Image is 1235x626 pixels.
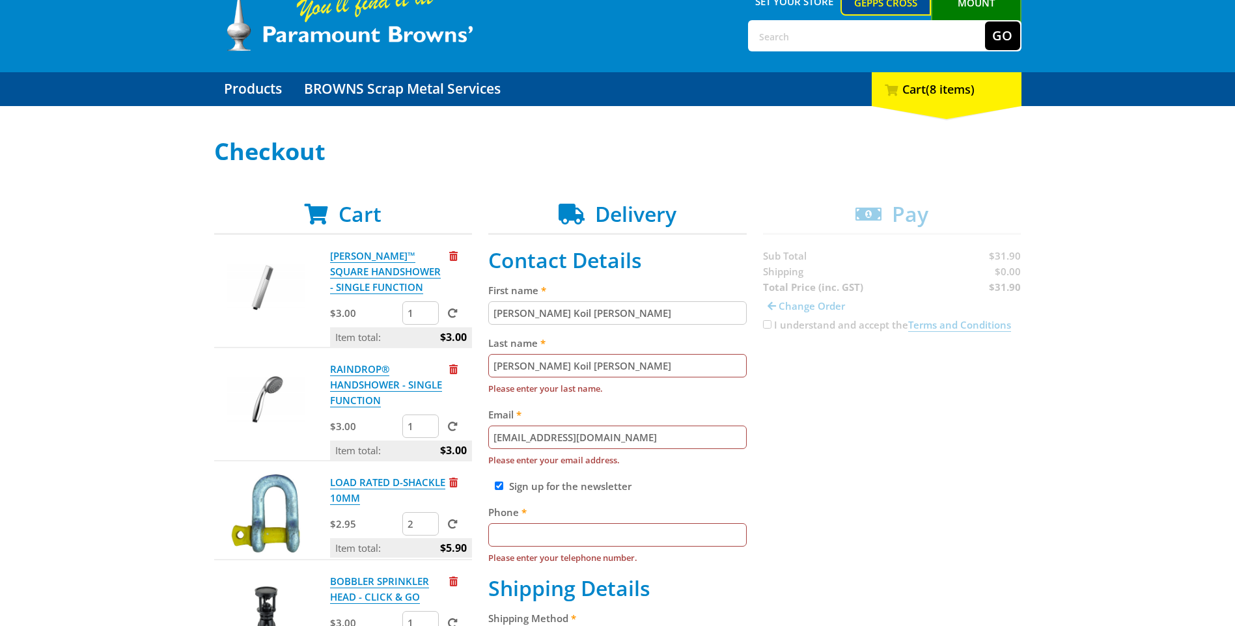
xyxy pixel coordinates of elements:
a: Remove from cart [449,249,458,262]
label: Sign up for the newsletter [509,480,631,493]
p: Item total: [330,538,472,558]
input: Please enter your last name. [488,354,747,377]
div: Cart [872,72,1021,106]
img: LOAD RATED D-SHACKLE 10MM [227,474,305,552]
a: Go to the BROWNS Scrap Metal Services page [294,72,510,106]
label: Last name [488,335,747,351]
h2: Contact Details [488,248,747,273]
p: $2.95 [330,516,400,532]
input: Please enter your email address. [488,426,747,449]
label: Phone [488,504,747,520]
span: Cart [339,200,382,228]
img: RONDEL™ SQUARE HANDSHOWER - SINGLE FUNCTION [227,248,305,326]
span: $3.00 [440,327,467,347]
a: Go to the Products page [214,72,292,106]
a: BOBBLER SPRINKLER HEAD - CLICK & GO [330,575,429,604]
label: Email [488,407,747,422]
input: Please enter your first name. [488,301,747,325]
label: Please enter your telephone number. [488,550,747,565]
h1: Checkout [214,139,1021,165]
label: Please enter your email address. [488,452,747,468]
a: [PERSON_NAME]™ SQUARE HANDSHOWER - SINGLE FUNCTION [330,249,441,294]
input: Search [749,21,985,50]
a: Remove from cart [449,476,458,489]
a: RAINDROP® HANDSHOWER - SINGLE FUNCTION [330,362,442,407]
img: RAINDROP® HANDSHOWER - SINGLE FUNCTION [227,361,305,439]
p: Item total: [330,327,472,347]
a: Remove from cart [449,575,458,588]
span: $3.00 [440,441,467,460]
a: LOAD RATED D-SHACKLE 10MM [330,476,445,505]
a: Remove from cart [449,362,458,375]
span: (8 items) [926,81,975,97]
button: Go [985,21,1020,50]
p: $3.00 [330,418,400,434]
h2: Shipping Details [488,576,747,601]
input: Please enter your telephone number. [488,523,747,547]
p: $3.00 [330,305,400,321]
label: Please enter your last name. [488,381,747,396]
span: Delivery [595,200,676,228]
p: Item total: [330,441,472,460]
span: $5.90 [440,538,467,558]
label: Shipping Method [488,610,747,626]
label: First name [488,282,747,298]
